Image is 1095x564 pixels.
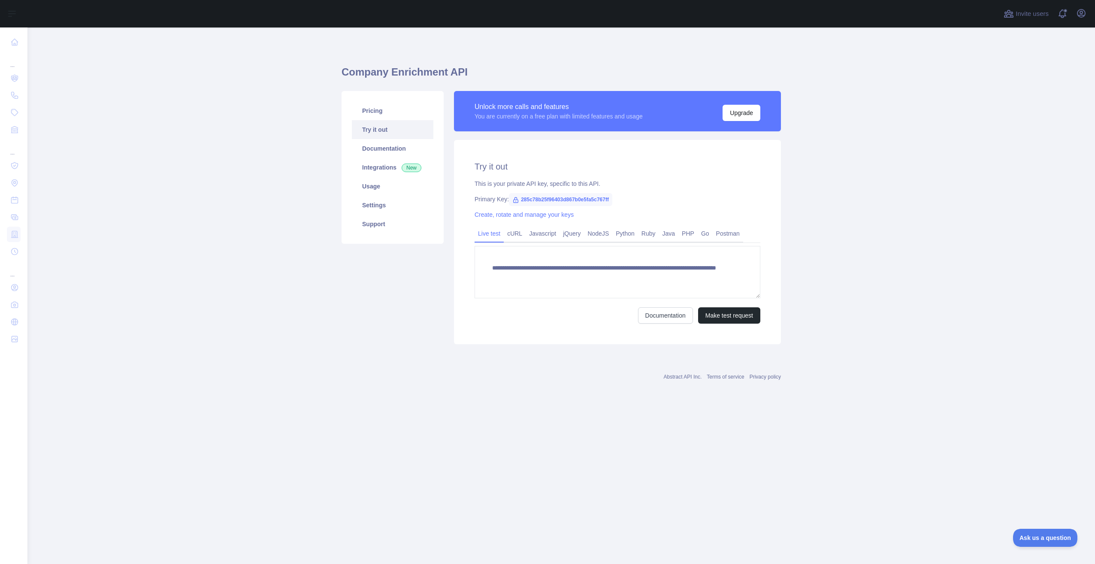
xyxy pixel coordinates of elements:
[352,215,433,233] a: Support
[1002,7,1050,21] button: Invite users
[475,211,574,218] a: Create, rotate and manage your keys
[698,307,760,324] button: Make test request
[638,227,659,240] a: Ruby
[352,120,433,139] a: Try it out
[7,139,21,156] div: ...
[560,227,584,240] a: jQuery
[638,307,693,324] a: Documentation
[1013,529,1078,547] iframe: Toggle Customer Support
[475,112,643,121] div: You are currently on a free plan with limited features and usage
[509,193,612,206] span: 285c78b25f96403d867b0e5fa5c767ff
[352,139,433,158] a: Documentation
[475,161,760,173] h2: Try it out
[526,227,560,240] a: Javascript
[352,196,433,215] a: Settings
[678,227,698,240] a: PHP
[707,374,744,380] a: Terms of service
[352,101,433,120] a: Pricing
[475,102,643,112] div: Unlock more calls and features
[352,158,433,177] a: Integrations New
[475,195,760,203] div: Primary Key:
[352,177,433,196] a: Usage
[664,374,702,380] a: Abstract API Inc.
[7,261,21,278] div: ...
[750,374,781,380] a: Privacy policy
[475,179,760,188] div: This is your private API key, specific to this API.
[723,105,760,121] button: Upgrade
[402,164,421,172] span: New
[584,227,612,240] a: NodeJS
[475,227,504,240] a: Live test
[504,227,526,240] a: cURL
[698,227,713,240] a: Go
[612,227,638,240] a: Python
[342,65,781,86] h1: Company Enrichment API
[1016,9,1049,19] span: Invite users
[7,52,21,69] div: ...
[713,227,743,240] a: Postman
[659,227,679,240] a: Java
